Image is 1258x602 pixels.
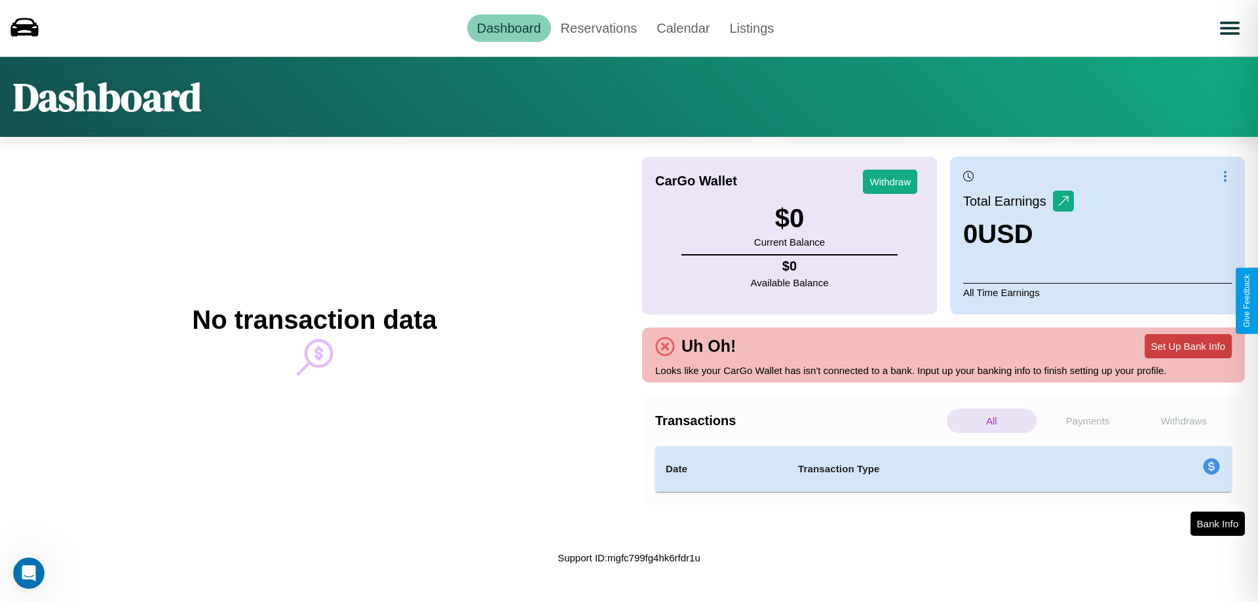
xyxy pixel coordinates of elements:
[751,274,829,292] p: Available Balance
[798,461,1096,477] h4: Transaction Type
[963,189,1053,213] p: Total Earnings
[467,14,551,42] a: Dashboard
[947,409,1037,433] p: All
[963,283,1232,301] p: All Time Earnings
[675,337,742,356] h4: Uh Oh!
[1191,512,1245,536] button: Bank Info
[751,259,829,274] h4: $ 0
[647,14,719,42] a: Calendar
[192,305,436,335] h2: No transaction data
[655,446,1232,492] table: simple table
[655,362,1232,379] p: Looks like your CarGo Wallet has isn't connected to a bank. Input up your banking info to finish ...
[1242,274,1251,328] div: Give Feedback
[655,174,737,189] h4: CarGo Wallet
[863,170,917,194] button: Withdraw
[13,557,45,589] iframe: Intercom live chat
[754,204,825,233] h3: $ 0
[655,413,943,428] h4: Transactions
[13,70,201,124] h1: Dashboard
[754,233,825,251] p: Current Balance
[1145,334,1232,358] button: Set Up Bank Info
[666,461,777,477] h4: Date
[1139,409,1229,433] p: Withdraws
[719,14,784,42] a: Listings
[963,219,1074,249] h3: 0 USD
[558,549,700,567] p: Support ID: mgfc799fg4hk6rfdr1u
[551,14,647,42] a: Reservations
[1043,409,1133,433] p: Payments
[1211,10,1248,47] button: Open menu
